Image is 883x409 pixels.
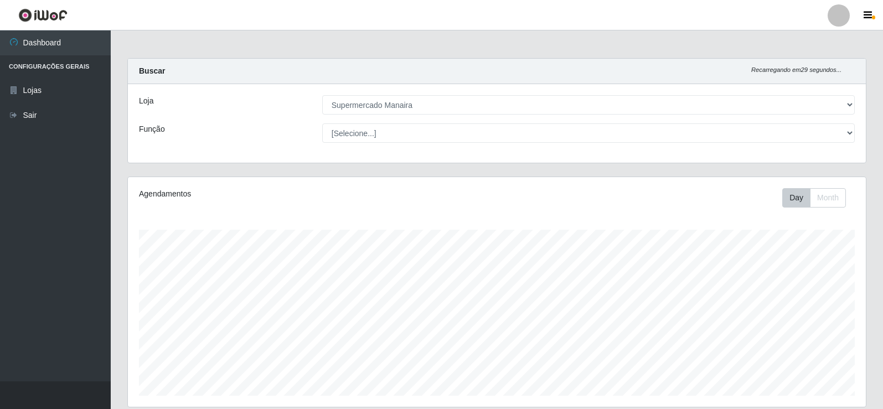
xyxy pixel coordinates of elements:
[139,66,165,75] strong: Buscar
[810,188,846,208] button: Month
[139,188,427,200] div: Agendamentos
[782,188,846,208] div: First group
[751,66,841,73] i: Recarregando em 29 segundos...
[18,8,68,22] img: CoreUI Logo
[139,123,165,135] label: Função
[782,188,810,208] button: Day
[782,188,855,208] div: Toolbar with button groups
[139,95,153,107] label: Loja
